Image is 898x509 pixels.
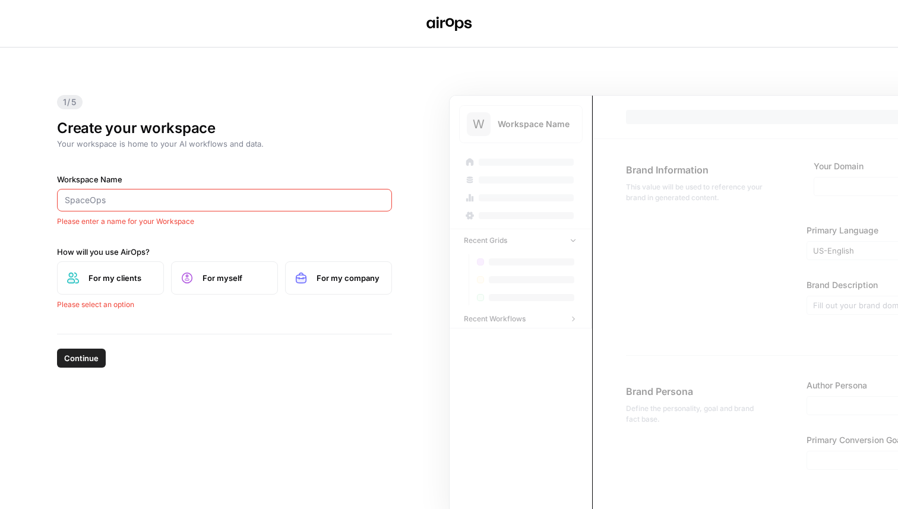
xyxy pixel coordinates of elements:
span: For myself [203,272,268,284]
button: Continue [57,349,106,368]
span: For my company [317,272,382,284]
label: Workspace Name [57,173,392,185]
div: Please enter a name for your Workspace [57,216,392,227]
label: How will you use AirOps? [57,246,392,258]
input: SpaceOps [65,194,384,206]
p: Your workspace is home to your AI workflows and data. [57,138,392,150]
div: Please select an option [57,299,392,310]
span: 1/5 [57,95,83,109]
h1: Create your workspace [57,119,392,138]
span: For my clients [88,272,154,284]
span: Continue [64,352,99,364]
span: W [473,116,485,132]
